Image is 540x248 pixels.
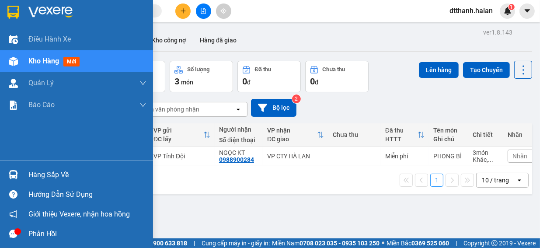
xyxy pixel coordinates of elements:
img: warehouse-icon [9,57,18,66]
span: copyright [491,240,498,246]
span: Quản Lý [28,77,54,88]
div: Số điện thoại [219,136,258,143]
span: aim [220,8,226,14]
span: | [194,238,195,248]
span: | [456,238,457,248]
span: 3 [174,76,179,87]
span: 1 [510,4,513,10]
button: Số lượng3món [170,61,233,92]
span: 0 [242,76,247,87]
span: down [139,80,146,87]
div: ver 1.8.143 [483,28,512,37]
div: Hướng dẫn sử dụng [28,188,146,201]
span: message [9,230,17,238]
div: Chi tiết [473,131,499,138]
button: plus [175,3,191,19]
span: caret-down [523,7,531,15]
span: Kho hàng [28,57,59,65]
div: 3 món [473,149,499,156]
button: aim [216,3,231,19]
svg: open [235,106,242,113]
div: Khác, Khác, Khác [473,156,499,163]
div: VP CTY HÀ LAN [267,153,324,160]
span: file-add [200,8,206,14]
div: Hàng sắp về [28,168,146,182]
sup: 1 [509,4,515,10]
strong: 0708 023 035 - 0935 103 250 [300,240,380,247]
svg: open [516,177,523,184]
span: Miền Nam [272,238,380,248]
button: Chưa thu0đ [305,61,369,92]
span: Điều hành xe [28,34,71,45]
button: caret-down [519,3,535,19]
button: file-add [196,3,211,19]
div: Phản hồi [28,227,146,241]
div: VP gửi [153,127,203,134]
span: Báo cáo [28,99,55,110]
div: ĐC giao [267,136,317,143]
sup: 2 [292,94,301,103]
strong: 0369 525 060 [411,240,449,247]
span: down [139,101,146,108]
button: 1 [430,174,443,187]
img: solution-icon [9,101,18,110]
div: 10 / trang [482,176,509,185]
div: PHONG BÌ [433,153,464,160]
button: Bộ lọc [251,99,296,117]
div: ĐC lấy [153,136,203,143]
button: Lên hàng [419,62,459,78]
img: warehouse-icon [9,35,18,44]
div: 0988900284 [219,156,254,163]
strong: 1900 633 818 [150,240,187,247]
div: Đã thu [255,66,271,73]
button: Hàng đã giao [193,30,244,51]
div: Ghi chú [433,136,464,143]
div: Người nhận [219,126,258,133]
th: Toggle SortBy [381,123,429,147]
span: dtthanh.halan [442,5,500,16]
span: Nhãn [512,153,527,160]
div: HTTT [385,136,418,143]
div: Chưa thu [333,131,376,138]
img: warehouse-icon [9,170,18,179]
img: warehouse-icon [9,79,18,88]
div: Chưa thu [323,66,345,73]
img: logo-vxr [7,6,19,19]
span: mới [63,57,80,66]
img: icon-new-feature [504,7,512,15]
span: ⚪️ [382,241,384,245]
div: Đã thu [385,127,418,134]
span: đ [315,79,318,86]
span: Miền Bắc [387,238,449,248]
span: 0 [310,76,315,87]
span: Cung cấp máy in - giấy in: [202,238,270,248]
th: Toggle SortBy [263,123,328,147]
button: Tạo Chuyến [463,62,510,78]
span: notification [9,210,17,218]
div: Tên món [433,127,464,134]
div: VP nhận [267,127,317,134]
div: Chọn văn phòng nhận [139,105,199,114]
div: NGỌC KT [219,149,258,156]
button: Đã thu0đ [237,61,301,92]
div: VP Tỉnh Đội [153,153,210,160]
th: Toggle SortBy [149,123,215,147]
span: món [181,79,193,86]
button: Kho công nợ [145,30,193,51]
span: ... [488,156,493,163]
span: plus [180,8,186,14]
div: Miễn phí [385,153,425,160]
span: đ [247,79,251,86]
span: Giới thiệu Vexere, nhận hoa hồng [28,209,130,220]
span: question-circle [9,190,17,199]
div: Số lượng [187,66,209,73]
